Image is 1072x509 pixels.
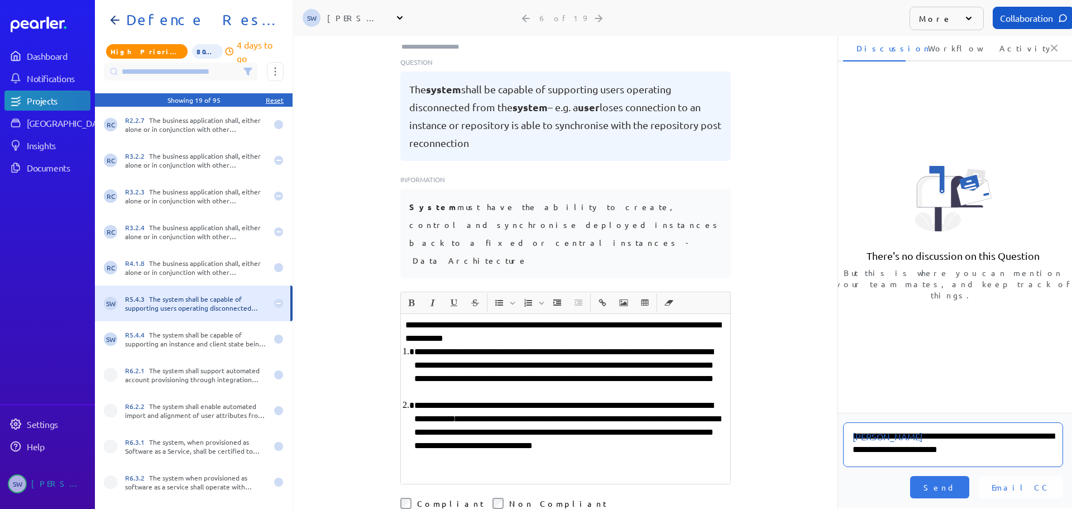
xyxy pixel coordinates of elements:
[568,293,588,312] span: Decrease Indent
[104,225,117,239] span: Robert Craig
[4,414,90,434] a: Settings
[104,261,117,274] span: Robert Craig
[635,293,654,312] button: Insert table
[466,293,485,312] button: Strike through
[659,293,678,312] button: Clear Formatting
[489,293,517,312] span: Insert Unordered List
[192,44,223,59] span: 80% of Questions Completed
[915,35,977,61] li: Workflow
[104,189,117,203] span: Robert Craig
[125,473,267,491] div: The system when provisioned as software as a service shall operate with ENTRAID Single Sign on
[125,473,149,482] span: R6.3.2
[31,474,87,493] div: [PERSON_NAME]
[400,57,731,67] p: Question
[409,80,722,152] pre: The shall be capable of supporting users operating disconnected from the – e.g. a loses connectio...
[423,293,443,312] span: Italic
[592,293,612,312] span: Insert link
[4,46,90,66] a: Dashboard
[27,162,89,173] div: Documents
[104,297,117,310] span: Steve Whittington
[8,474,27,493] span: Steve Whittington
[923,482,956,493] span: Send
[125,402,149,411] span: R6.2.2
[27,140,89,151] div: Insights
[125,330,267,348] div: The system shall be capable of supporting an instance and client state being disconnected from on...
[539,13,586,23] div: 6 of 19
[614,293,634,312] span: Insert Image
[867,249,1040,263] p: There's no discussion on this Question
[104,332,117,346] span: Steve Whittington
[27,117,110,129] div: [GEOGRAPHIC_DATA]
[417,498,484,509] label: Compliant
[27,441,89,452] div: Help
[513,101,548,113] span: system
[125,116,267,134] div: The business application shall, either alone or in conjunction with other applications be designe...
[490,293,509,312] button: Insert Unordered List
[4,470,90,498] a: SW[PERSON_NAME]
[635,293,655,312] span: Insert table
[4,135,90,155] a: Insights
[409,198,722,269] pre: must have the ability to create, control and synchronise deployed instances back to a fixed or ce...
[125,151,149,160] span: R3.2.2
[125,223,149,232] span: R3.2.4
[125,437,267,455] div: The system, when provisioned as Software as a Service, shall be certified to host records up to a...
[400,41,470,53] input: Type here to add tags
[104,154,117,167] span: Robert Craig
[444,293,464,312] span: Underline
[834,267,1072,301] p: But this is where you can mention your team mates, and keep track of things.
[978,476,1063,498] button: Email CC
[27,95,89,106] div: Projects
[518,293,546,312] span: Insert Ordered List
[547,293,567,312] span: Increase Indent
[444,293,463,312] button: Underline
[125,116,149,125] span: R2.2.7
[266,96,284,104] div: Reset
[125,366,267,384] div: The system shall support automated account provisioning through integration with ServiceNow and/o...
[423,293,442,312] button: Italic
[303,9,320,27] span: Steve Whittington
[593,293,612,312] button: Insert link
[402,293,421,312] button: Bold
[125,151,267,169] div: The business application shall, either alone or in conjunction with other applications, be able t...
[401,293,422,312] span: Bold
[4,158,90,178] a: Documents
[122,11,275,29] h1: Defence Response 202509
[614,293,633,312] button: Insert Image
[125,187,149,196] span: R3.2.3
[237,38,284,65] p: 4 days to go
[104,118,117,131] span: Robert Craig
[659,293,679,312] span: Clear Formatting
[843,35,906,61] li: Discussion
[27,73,89,84] div: Notifications
[125,223,267,241] div: The business application shall, either alone or in conjunction with other applications, be able t...
[919,13,952,24] p: More
[125,294,267,312] div: The system shall be capable of supporting users operating disconnected from the system – e.g. a u...
[578,101,600,113] span: user
[409,202,457,212] span: System
[327,12,383,23] div: [PERSON_NAME]
[4,113,90,133] a: [GEOGRAPHIC_DATA]
[125,294,149,303] span: R5.4.3
[4,436,90,456] a: Help
[465,293,485,312] span: Strike through
[125,402,267,420] div: The system shall enable automated import and alignment of user attributes from ENTRAID
[125,259,267,277] div: The business application shall, either alone or in conjunction with other applications be able to...
[426,83,461,96] span: system
[125,437,149,446] span: R6.3.1
[4,91,90,111] a: Projects
[548,293,567,312] button: Increase Indent
[125,187,267,205] div: The business application shall, either alone or in conjunction with other applications, be able t...
[27,50,89,61] div: Dashboard
[509,498,606,509] label: Non Compliant
[167,96,221,104] div: Showing 19 of 95
[125,330,149,339] span: R5.4.4
[11,17,90,32] a: Dashboard
[106,44,188,59] span: Priority
[519,293,538,312] button: Insert Ordered List
[910,476,969,498] button: Send
[986,35,1049,61] li: Activity
[27,418,89,430] div: Settings
[400,174,731,184] p: Information
[4,68,90,88] a: Notifications
[125,366,149,375] span: R6.2.1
